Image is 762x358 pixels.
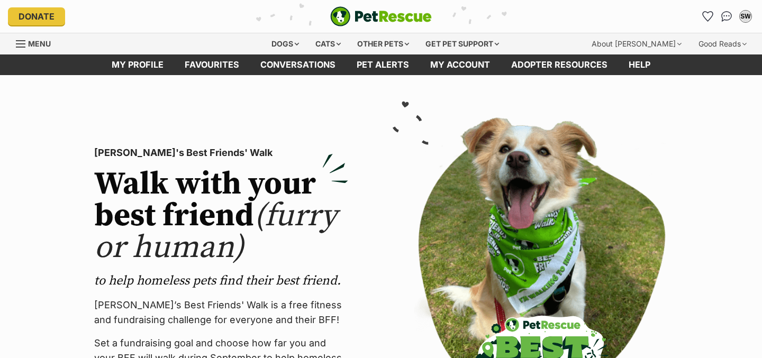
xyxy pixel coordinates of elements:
[28,39,51,48] span: Menu
[584,33,689,54] div: About [PERSON_NAME]
[721,11,732,22] img: chat-41dd97257d64d25036548639549fe6c8038ab92f7586957e7f3b1b290dea8141.svg
[250,54,346,75] a: conversations
[350,33,416,54] div: Other pets
[618,54,661,75] a: Help
[330,6,432,26] a: PetRescue
[94,272,348,289] p: to help homeless pets find their best friend.
[94,145,348,160] p: [PERSON_NAME]'s Best Friends' Walk
[699,8,754,25] ul: Account quick links
[16,33,58,52] a: Menu
[737,8,754,25] button: My account
[718,8,735,25] a: Conversations
[308,33,348,54] div: Cats
[501,54,618,75] a: Adopter resources
[740,11,751,22] div: SW
[94,169,348,264] h2: Walk with your best friend
[8,7,65,25] a: Donate
[418,33,506,54] div: Get pet support
[94,298,348,327] p: [PERSON_NAME]’s Best Friends' Walk is a free fitness and fundraising challenge for everyone and t...
[174,54,250,75] a: Favourites
[264,33,306,54] div: Dogs
[420,54,501,75] a: My account
[346,54,420,75] a: Pet alerts
[699,8,716,25] a: Favourites
[101,54,174,75] a: My profile
[94,196,337,268] span: (furry or human)
[330,6,432,26] img: logo-e224e6f780fb5917bec1dbf3a21bbac754714ae5b6737aabdf751b685950b380.svg
[691,33,754,54] div: Good Reads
